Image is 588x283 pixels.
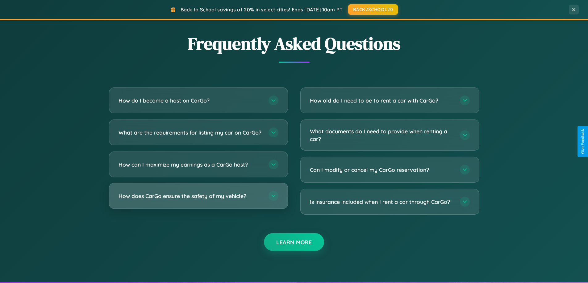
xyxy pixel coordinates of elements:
[119,129,262,136] h3: What are the requirements for listing my car on CarGo?
[119,192,262,200] h3: How does CarGo ensure the safety of my vehicle?
[181,6,344,13] span: Back to School savings of 20% in select cities! Ends [DATE] 10am PT.
[310,198,454,206] h3: Is insurance included when I rent a car through CarGo?
[119,161,262,168] h3: How can I maximize my earnings as a CarGo host?
[264,233,324,251] button: Learn More
[109,32,479,55] h2: Frequently Asked Questions
[310,127,454,143] h3: What documents do I need to provide when renting a car?
[119,97,262,104] h3: How do I become a host on CarGo?
[310,97,454,104] h3: How old do I need to be to rent a car with CarGo?
[310,166,454,174] h3: Can I modify or cancel my CarGo reservation?
[581,129,585,154] div: Give Feedback
[348,4,398,15] button: BACK2SCHOOL20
